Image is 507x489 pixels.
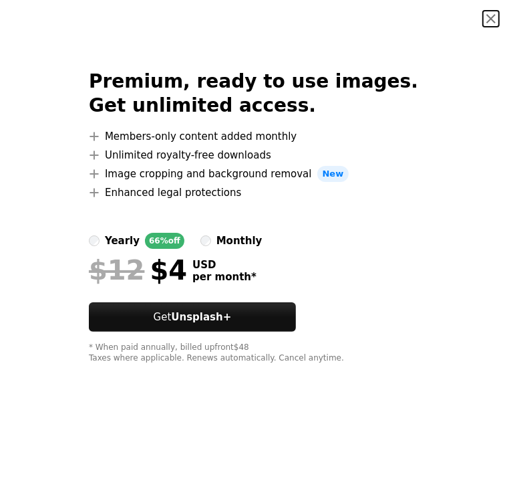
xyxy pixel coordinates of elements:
input: monthly [200,235,211,246]
div: * When paid annually, billed upfront $48 Taxes where applicable. Renews automatically. Cancel any... [89,343,418,364]
button: GetUnsplash+ [89,302,296,332]
h2: Premium, ready to use images. Get unlimited access. [89,70,418,118]
span: $12 [89,254,145,286]
div: monthly [216,233,263,249]
span: per month * [192,271,257,283]
li: Unlimited royalty-free downloads [89,147,418,163]
div: yearly [105,233,140,249]
div: 66% off [145,233,184,249]
li: Members-only content added monthly [89,128,418,144]
div: $4 [89,254,187,286]
input: yearly66%off [89,235,100,246]
li: Enhanced legal protections [89,185,418,201]
span: New [317,166,349,182]
li: Image cropping and background removal [89,166,418,182]
strong: Unsplash+ [171,311,231,323]
span: USD [192,259,257,271]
